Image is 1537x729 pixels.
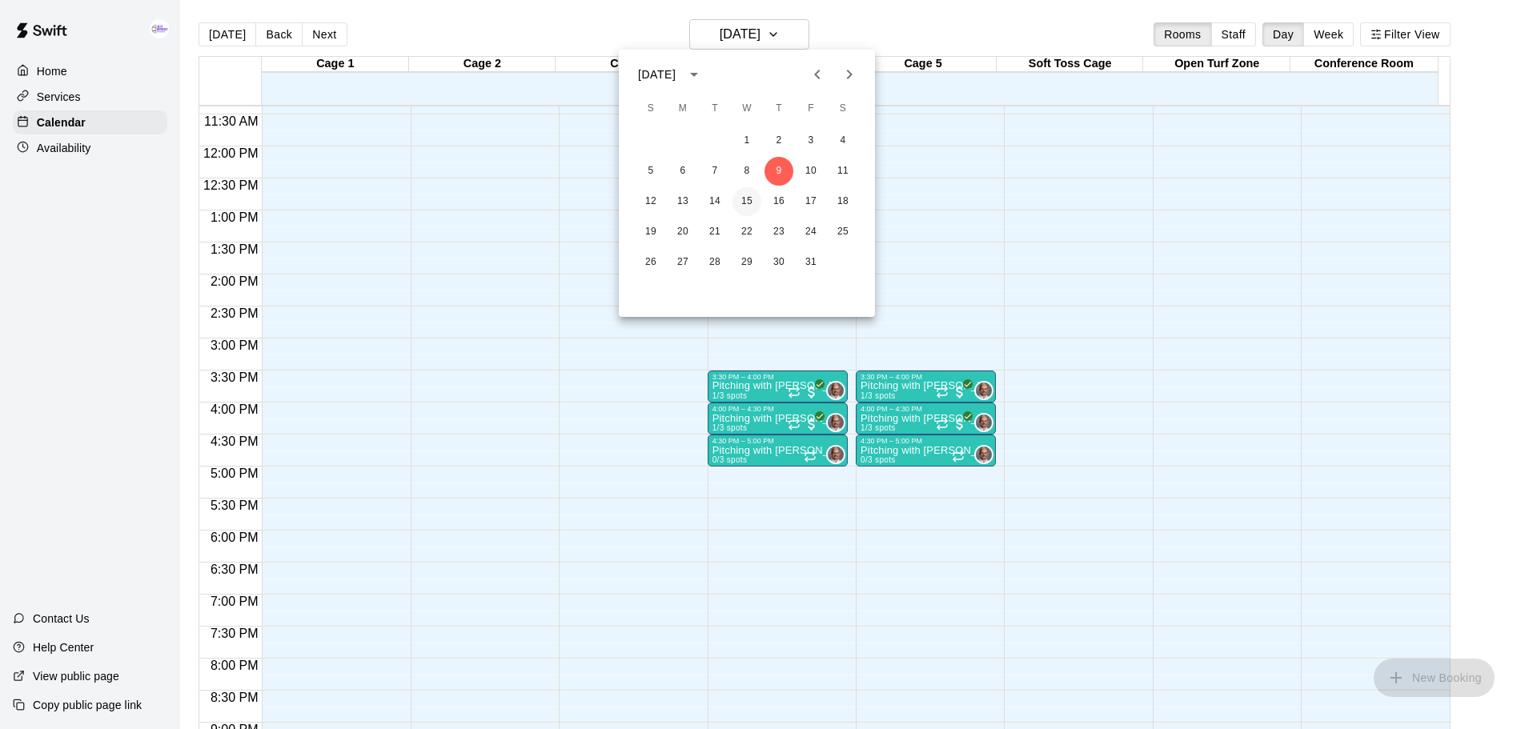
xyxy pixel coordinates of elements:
button: 25 [829,218,857,246]
button: 4 [829,126,857,155]
button: 24 [797,218,825,246]
button: 21 [700,218,729,246]
button: 11 [829,157,857,186]
button: 2 [764,126,793,155]
span: Thursday [764,93,793,125]
button: Previous month [801,58,833,90]
button: 13 [668,187,697,216]
button: Next month [833,58,865,90]
span: Saturday [829,93,857,125]
button: 20 [668,218,697,246]
div: [DATE] [638,66,676,83]
button: 31 [797,248,825,277]
button: 16 [764,187,793,216]
button: 1 [732,126,761,155]
button: 3 [797,126,825,155]
span: Friday [797,93,825,125]
button: 9 [764,157,793,186]
button: 6 [668,157,697,186]
span: Sunday [636,93,665,125]
button: 19 [636,218,665,246]
button: 28 [700,248,729,277]
button: 22 [732,218,761,246]
button: 7 [700,157,729,186]
button: 30 [764,248,793,277]
button: 8 [732,157,761,186]
button: calendar view is open, switch to year view [680,61,708,88]
span: Tuesday [700,93,729,125]
button: 27 [668,248,697,277]
button: 15 [732,187,761,216]
button: 18 [829,187,857,216]
button: 5 [636,157,665,186]
span: Monday [668,93,697,125]
button: 14 [700,187,729,216]
button: 26 [636,248,665,277]
button: 12 [636,187,665,216]
button: 29 [732,248,761,277]
button: 23 [764,218,793,246]
span: Wednesday [732,93,761,125]
button: 10 [797,157,825,186]
button: 17 [797,187,825,216]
